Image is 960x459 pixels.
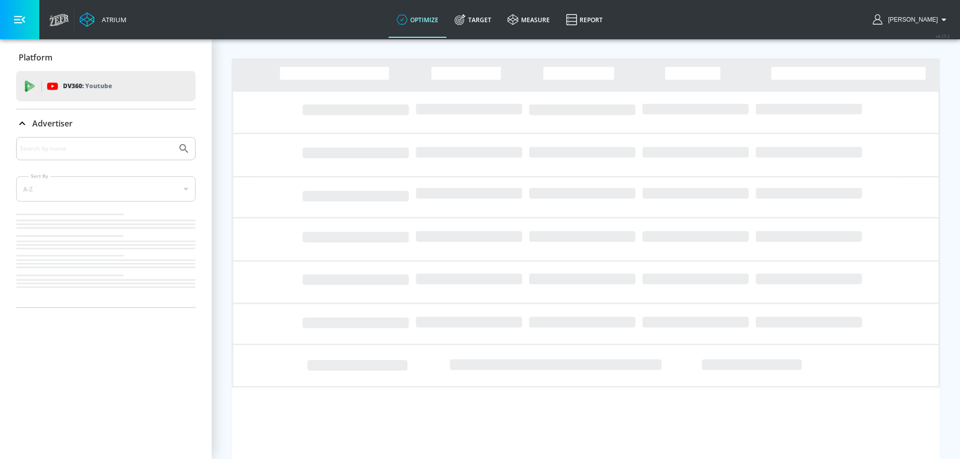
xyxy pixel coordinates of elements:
div: A-Z [16,176,196,202]
nav: list of Advertiser [16,210,196,307]
p: Youtube [85,81,112,91]
div: Atrium [98,15,126,24]
p: Advertiser [32,118,73,129]
div: Advertiser [16,109,196,138]
a: optimize [389,2,446,38]
a: Report [558,2,611,38]
a: measure [499,2,558,38]
span: v 4.25.2 [936,33,950,39]
div: Platform [16,43,196,72]
div: DV360: Youtube [16,71,196,101]
p: DV360: [63,81,112,92]
span: login as: olivia.diehl@mediahubww.com [884,16,938,23]
div: Advertiser [16,137,196,307]
a: Atrium [80,12,126,27]
a: Target [446,2,499,38]
button: [PERSON_NAME] [873,14,950,26]
input: Search by name [20,142,173,155]
p: Platform [19,52,52,63]
label: Sort By [29,173,50,179]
